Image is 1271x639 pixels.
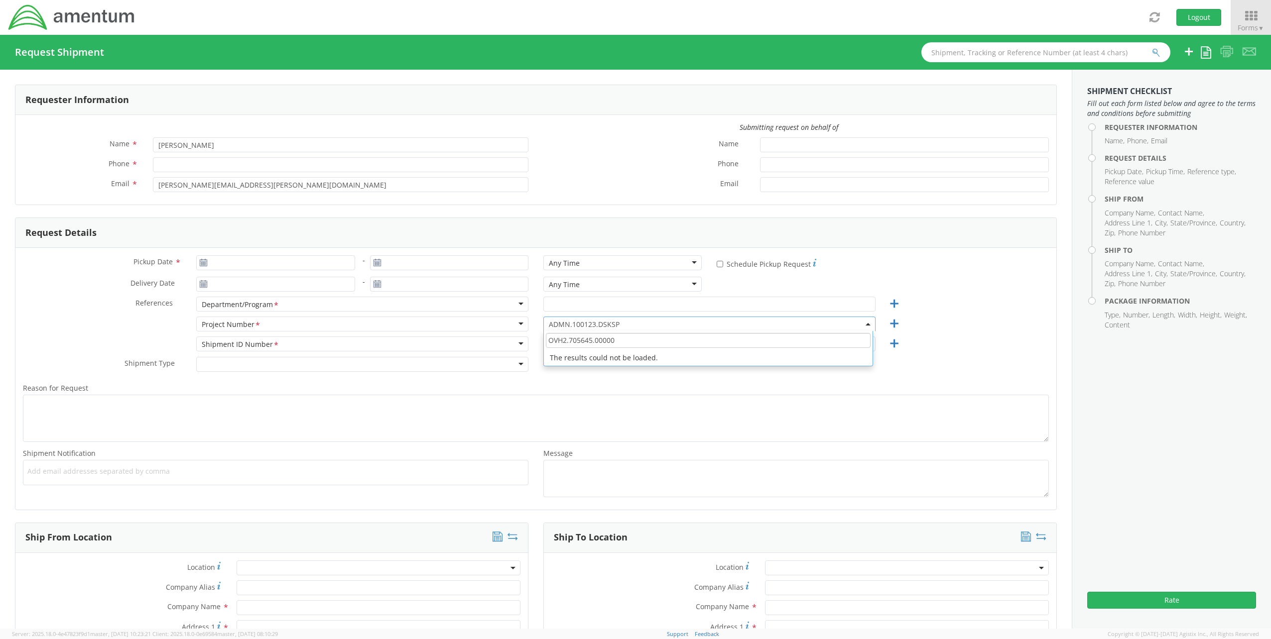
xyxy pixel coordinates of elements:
li: Phone Number [1118,228,1165,238]
h4: Package Information [1105,297,1256,305]
li: Number [1123,310,1150,320]
li: State/Province [1170,269,1217,279]
span: Address 1 [710,622,744,632]
li: The results could not be loaded. [544,350,873,366]
img: dyn-intl-logo-049831509241104b2a82.png [7,3,136,31]
span: Copyright © [DATE]-[DATE] Agistix Inc., All Rights Reserved [1108,630,1259,638]
h3: Ship From Location [25,532,112,542]
input: Shipment, Tracking or Reference Number (at least 4 chars) [921,42,1170,62]
span: References [135,298,173,308]
li: Name [1105,136,1125,146]
button: Rate [1087,592,1256,609]
div: Shipment ID Number [202,339,279,350]
h4: Request Shipment [15,47,104,58]
li: Height [1200,310,1222,320]
li: Phone Number [1118,279,1165,289]
span: Company Name [696,602,749,611]
li: State/Province [1170,218,1217,228]
li: Length [1152,310,1175,320]
span: Client: 2025.18.0-0e69584 [152,630,278,638]
li: City [1155,269,1168,279]
li: Pickup Date [1105,167,1144,177]
span: Phone [718,159,739,170]
span: Delivery Date [130,278,175,290]
input: Schedule Pickup Request [717,261,723,267]
li: Contact Name [1158,208,1204,218]
span: Address 1 [182,622,215,632]
span: Location [716,562,744,572]
li: Reference value [1105,177,1154,187]
span: Phone [109,159,129,168]
h3: Request Details [25,228,97,238]
li: Address Line 1 [1105,218,1152,228]
li: Type [1105,310,1121,320]
span: Server: 2025.18.0-4e47823f9d1 [12,630,151,638]
span: master, [DATE] 10:23:21 [90,630,151,638]
span: ▼ [1258,24,1264,32]
span: Fill out each form listed below and agree to the terms and conditions before submitting [1087,99,1256,118]
div: Project Number [202,319,261,330]
li: Width [1178,310,1197,320]
li: Pickup Time [1146,167,1185,177]
span: Shipment Notification [23,448,96,458]
span: master, [DATE] 08:10:29 [217,630,278,638]
span: Company Alias [166,582,215,592]
li: Country [1220,269,1246,279]
span: Company Name [167,602,221,611]
h3: Shipment Checklist [1087,87,1256,96]
li: Company Name [1105,259,1155,269]
li: Email [1151,136,1167,146]
li: Country [1220,218,1246,228]
span: Location [187,562,215,572]
li: Content [1105,320,1130,330]
a: Feedback [695,630,719,638]
h4: Ship To [1105,246,1256,254]
span: Email [111,179,129,188]
a: Support [667,630,688,638]
li: Zip [1105,228,1116,238]
li: Reference type [1187,167,1236,177]
div: Any Time [549,258,580,268]
span: Add email addresses separated by comma [27,466,524,476]
span: Forms [1238,23,1264,32]
span: Name [110,139,129,148]
h4: Ship From [1105,195,1256,203]
h3: Ship To Location [554,532,628,542]
span: ADMN.100123.DSKSP [549,319,870,329]
h4: Request Details [1105,154,1256,162]
li: Zip [1105,279,1116,289]
span: Message [543,448,573,458]
span: Company Alias [694,582,744,592]
h4: Requester Information [1105,123,1256,131]
div: Department/Program [202,300,279,310]
li: Company Name [1105,208,1155,218]
li: Address Line 1 [1105,269,1152,279]
li: Contact Name [1158,259,1204,269]
h3: Requester Information [25,95,129,105]
span: Reason for Request [23,383,88,393]
span: Email [720,179,739,190]
span: Name [719,139,739,150]
label: Schedule Pickup Request [717,257,816,269]
span: Shipment Type [125,358,175,370]
li: Phone [1127,136,1148,146]
div: Any Time [549,280,580,290]
span: Pickup Date [133,257,173,266]
span: ADMN.100123.DSKSP [543,317,876,331]
li: City [1155,218,1168,228]
li: Weight [1224,310,1247,320]
i: Submitting request on behalf of [740,122,838,132]
button: Logout [1176,9,1221,26]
